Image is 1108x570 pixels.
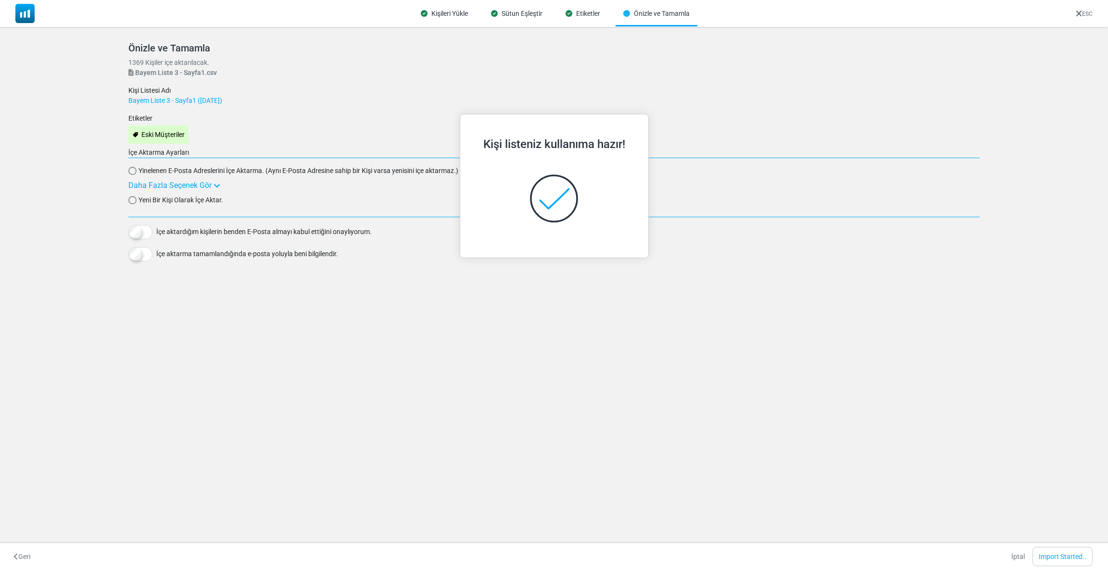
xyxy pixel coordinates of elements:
[128,42,980,54] h5: Önizle ve Tamamla
[135,69,217,76] span: Bayem Liste 3 - Sayfa1.csv
[558,1,608,26] div: Etiketler
[15,4,35,23] img: mailsoftly_icon_blue_white.svg
[128,113,152,124] label: Etiketler
[483,137,625,151] h4: Kişi listeniz kullanıma hazır!
[483,1,550,26] div: Sütun Eşleştir
[413,1,476,26] div: Kişileri Yükle
[128,86,171,96] label: Kişi Listesi Adı
[128,96,980,106] div: Bayem Liste 3 - Sayfa1 ([DATE])
[616,1,697,26] div: Önizle ve Tamamla
[1076,11,1093,17] a: ESC
[128,58,980,68] p: 1369 Kişiler içe aktarılacak.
